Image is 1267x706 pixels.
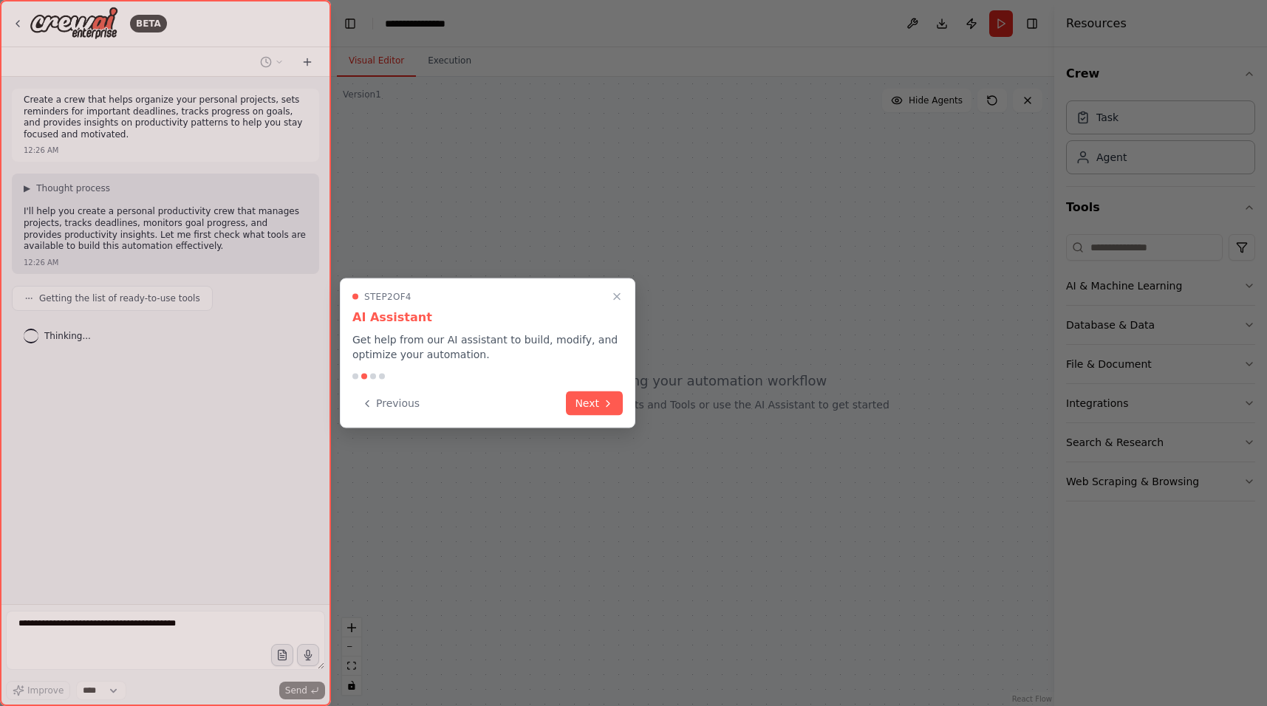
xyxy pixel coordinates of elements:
h3: AI Assistant [352,309,623,326]
button: Next [566,391,623,416]
p: Get help from our AI assistant to build, modify, and optimize your automation. [352,332,623,362]
button: Close walkthrough [608,288,626,306]
button: Hide left sidebar [340,13,361,34]
span: Step 2 of 4 [364,291,411,303]
button: Previous [352,391,428,416]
